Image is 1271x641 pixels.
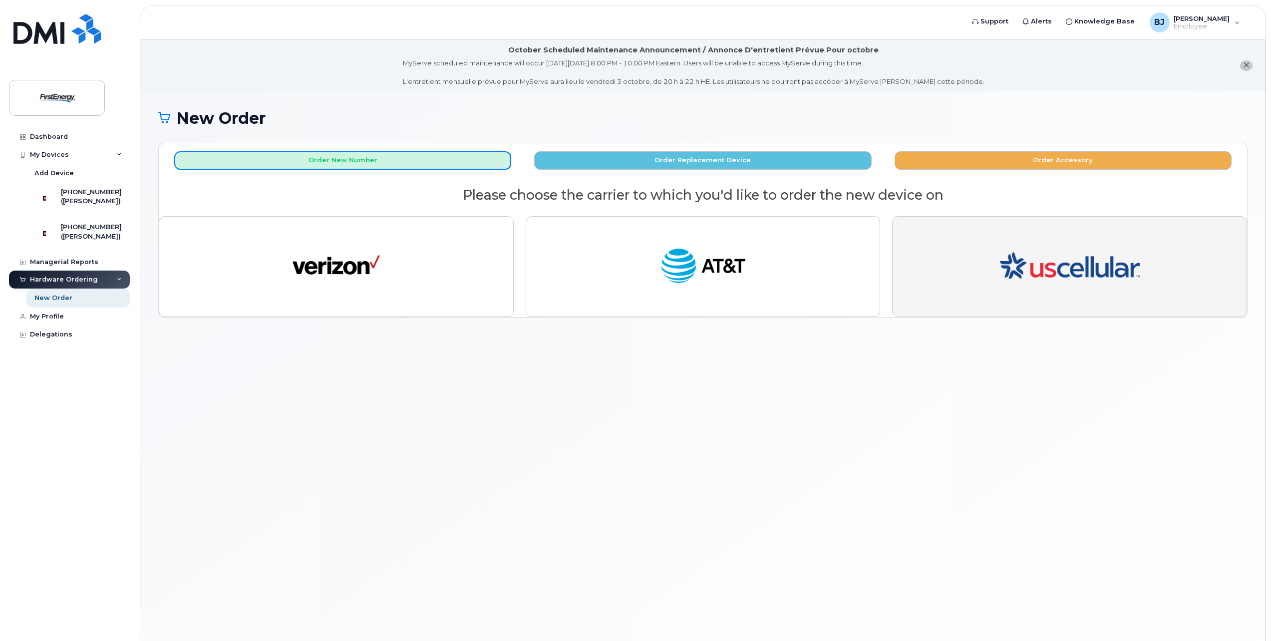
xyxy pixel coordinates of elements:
button: Order Replacement Device [534,151,871,170]
div: October Scheduled Maintenance Announcement / Annonce D'entretient Prévue Pour octobre [508,45,879,55]
img: at_t-fb3d24644a45acc70fc72cc47ce214d34099dfd970ee3ae2334e4251f9d920fd.png [659,244,747,289]
button: Order New Number [174,151,511,170]
button: close notification [1240,60,1253,71]
button: Order Accessory [895,151,1232,170]
h2: Please choose the carrier to which you'd like to order the new device on [159,188,1247,203]
img: us-53c3169632288c49726f5d6ca51166ebf3163dd413c8a1bd00aedf0ff3a7123e.png [1000,225,1140,309]
img: verizon-ab2890fd1dd4a6c9cf5f392cd2db4626a3dae38ee8226e09bcb5c993c4c79f81.png [293,244,380,289]
div: MyServe scheduled maintenance will occur [DATE][DATE] 8:00 PM - 10:00 PM Eastern. Users will be u... [403,58,984,86]
iframe: Messenger Launcher [1228,598,1264,634]
h1: New Order [158,109,1248,127]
